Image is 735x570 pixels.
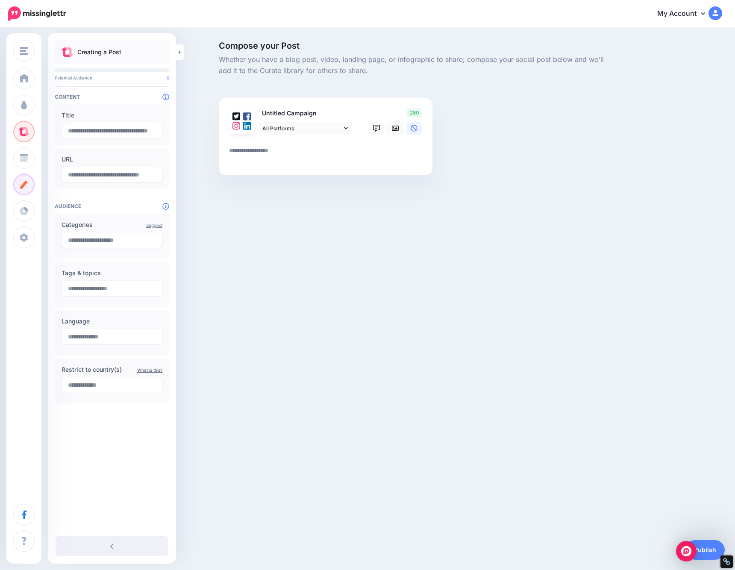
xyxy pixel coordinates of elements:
label: Tags & topics [62,268,162,278]
span: 280 [407,109,422,117]
h4: Content [55,94,169,100]
img: menu.png [20,47,28,55]
div: Open Intercom Messenger [676,541,697,561]
label: Language [62,316,162,326]
a: Publish [685,540,725,560]
span: All Platforms [262,124,342,133]
span: Whether you have a blog post, video, landing page, or infographic to share; compose your social p... [219,54,615,76]
a: All Platforms [258,122,352,135]
img: Missinglettr [8,6,66,21]
p: Potential Audience [55,75,169,80]
span: Compose your Post [219,41,615,50]
img: curate.png [62,47,73,57]
div: Restore Info Box &#10;&#10;NoFollow Info:&#10; META-Robots NoFollow: &#09;true&#10; META-Robots N... [723,558,731,566]
p: Untitled Campaign [258,109,353,118]
h4: Audience [55,203,169,209]
label: Title [62,110,162,120]
a: What is this? [137,367,162,373]
p: Creating a Post [77,47,121,57]
a: My Account [649,3,722,24]
label: Categories [62,220,162,230]
label: Restrict to country(s) [62,364,162,375]
a: Suggest [146,223,162,228]
span: 0 [167,75,169,80]
label: URL [62,154,162,165]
